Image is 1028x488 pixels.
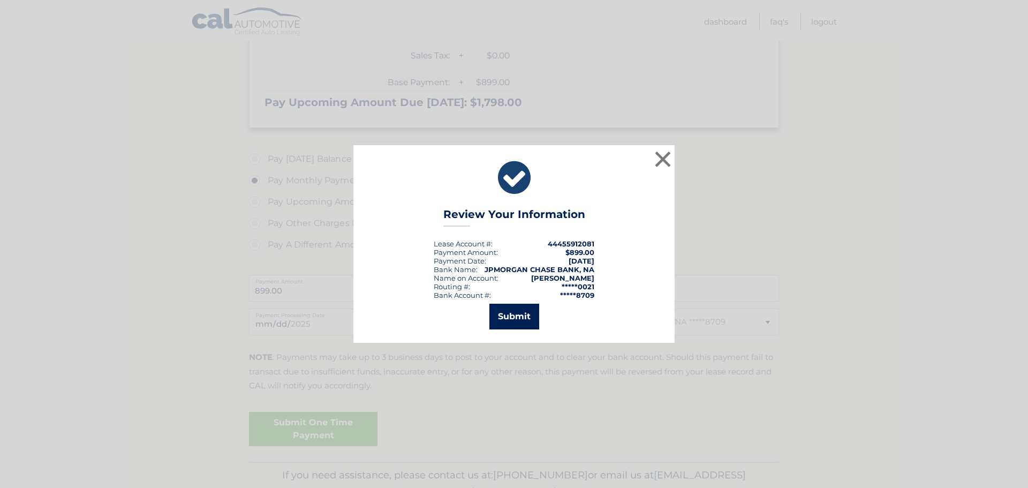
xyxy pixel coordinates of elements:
button: × [652,148,674,170]
button: Submit [489,304,539,329]
span: Payment Date [434,257,485,265]
div: Name on Account: [434,274,498,282]
strong: 44455912081 [548,239,594,248]
span: $899.00 [565,248,594,257]
div: : [434,257,486,265]
div: Bank Account #: [434,291,491,299]
div: Routing #: [434,282,470,291]
div: Lease Account #: [434,239,493,248]
span: [DATE] [569,257,594,265]
strong: [PERSON_NAME] [531,274,594,282]
div: Bank Name: [434,265,478,274]
h3: Review Your Information [443,208,585,227]
strong: JPMORGAN CHASE BANK, NA [485,265,594,274]
div: Payment Amount: [434,248,498,257]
